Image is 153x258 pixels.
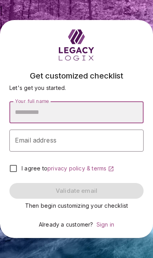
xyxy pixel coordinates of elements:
a: privacy policy & terms [47,165,114,172]
span: Your full name [15,98,49,104]
span: Let's get you started. [9,84,66,91]
a: Sign in [97,221,114,228]
span: Get customized checklist [30,71,123,81]
span: I agree to [22,165,47,172]
span: Then begin customizing your checklist [25,202,128,209]
span: Already a customer? [39,221,93,228]
span: privacy policy & terms [47,165,106,172]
